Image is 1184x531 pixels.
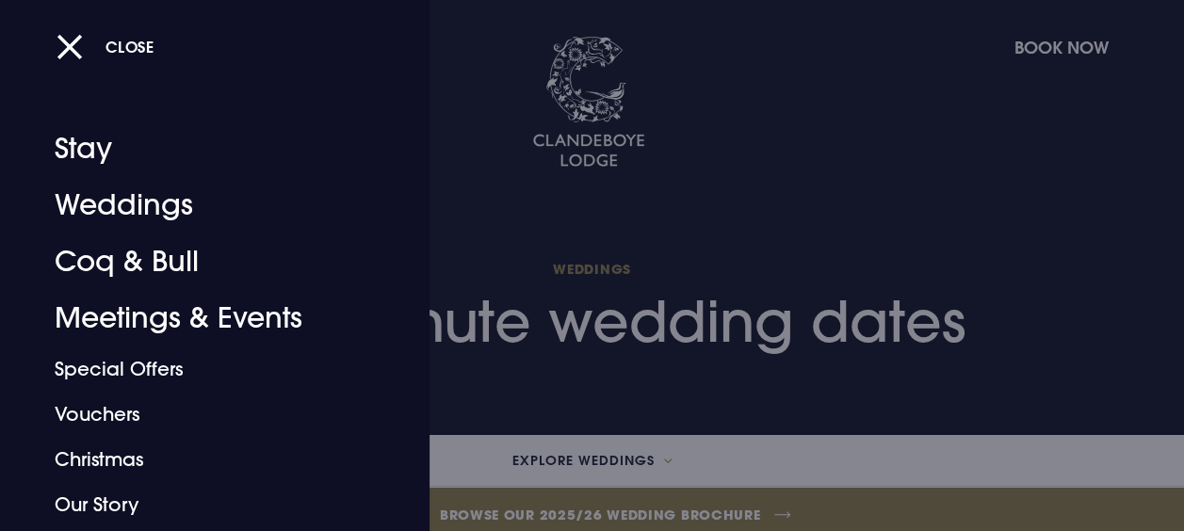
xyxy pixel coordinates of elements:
[55,233,349,290] a: Coq & Bull
[55,346,349,392] a: Special Offers
[55,290,349,346] a: Meetings & Events
[55,482,349,527] a: Our Story
[55,121,349,177] a: Stay
[55,177,349,233] a: Weddings
[105,37,154,56] span: Close
[57,27,154,66] button: Close
[55,437,349,482] a: Christmas
[55,392,349,437] a: Vouchers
